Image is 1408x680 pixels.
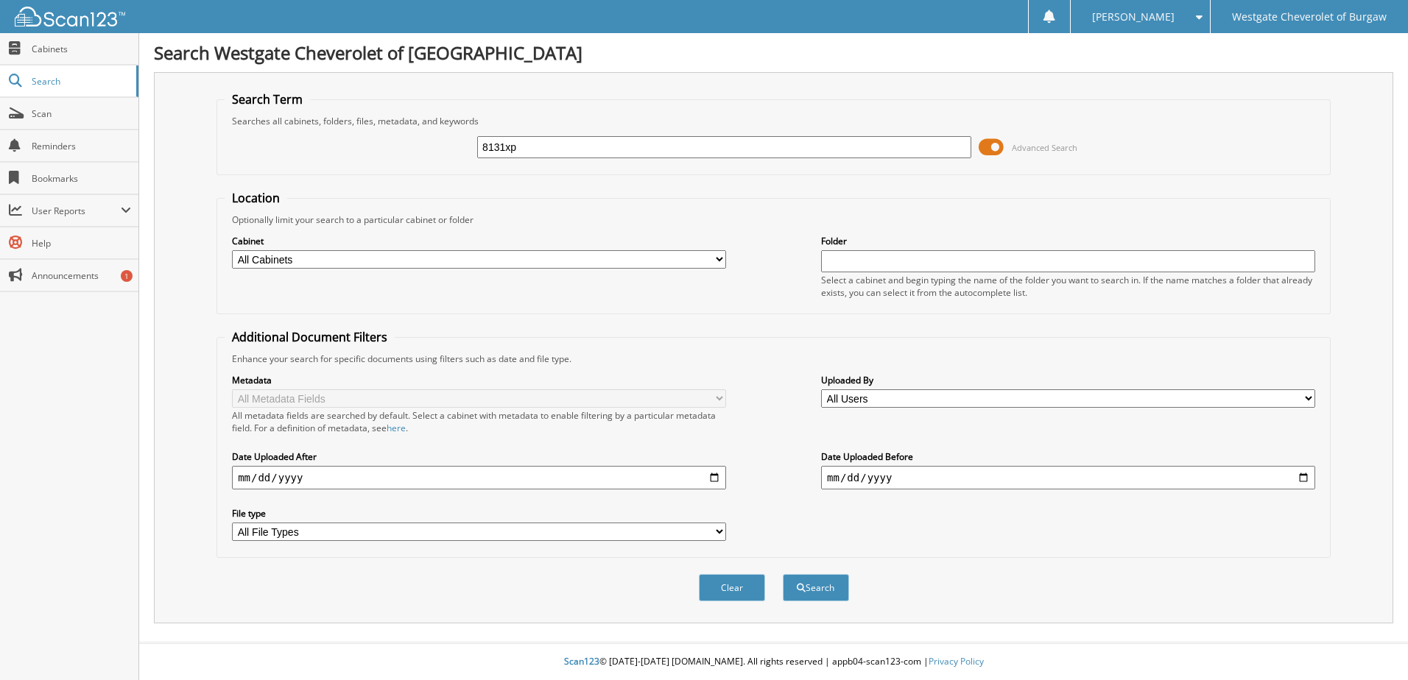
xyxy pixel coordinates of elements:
[121,270,133,282] div: 1
[32,205,121,217] span: User Reports
[929,655,984,667] a: Privacy Policy
[225,213,1323,226] div: Optionally limit your search to a particular cabinet or folder
[15,7,125,26] img: scan123-logo-white.svg
[821,235,1315,247] label: Folder
[225,115,1323,127] div: Searches all cabinets, folders, files, metadata, and keywords
[821,374,1315,386] label: Uploaded By
[225,190,287,206] legend: Location
[1092,13,1175,21] span: [PERSON_NAME]
[232,409,726,434] div: All metadata fields are searched by default. Select a cabinet with metadata to enable filtering b...
[699,574,765,601] button: Clear
[232,507,726,520] label: File type
[139,644,1408,680] div: © [DATE]-[DATE] [DOMAIN_NAME]. All rights reserved | appb04-scan123-com |
[225,353,1323,365] div: Enhance your search for specific documents using filters such as date and file type.
[154,40,1393,65] h1: Search Westgate Cheverolet of [GEOGRAPHIC_DATA]
[821,450,1315,463] label: Date Uploaded Before
[821,466,1315,489] input: end
[1012,142,1077,153] span: Advanced Search
[1232,13,1387,21] span: Westgate Cheverolet of Burgaw
[783,574,849,601] button: Search
[32,75,129,88] span: Search
[821,274,1315,299] div: Select a cabinet and begin typing the name of the folder you want to search in. If the name match...
[225,91,310,107] legend: Search Term
[32,269,131,282] span: Announcements
[387,422,406,434] a: here
[32,107,131,120] span: Scan
[564,655,599,667] span: Scan123
[232,235,726,247] label: Cabinet
[32,43,131,55] span: Cabinets
[232,450,726,463] label: Date Uploaded After
[232,466,726,489] input: start
[32,237,131,249] span: Help
[232,374,726,386] label: Metadata
[32,140,131,152] span: Reminders
[225,329,395,345] legend: Additional Document Filters
[32,172,131,185] span: Bookmarks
